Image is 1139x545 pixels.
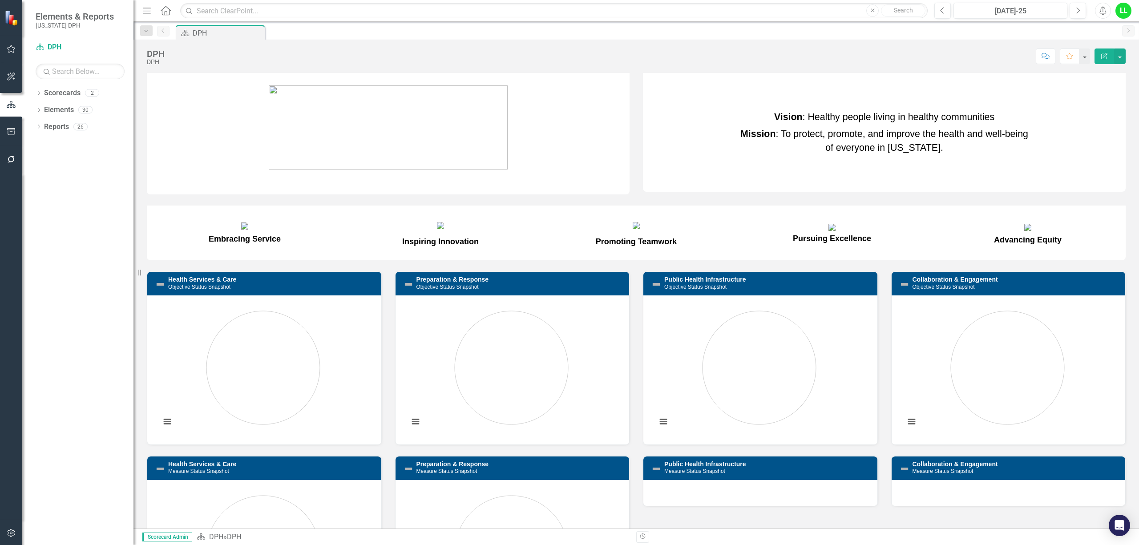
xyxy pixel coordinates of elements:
[142,533,192,541] span: Scorecard Admin
[774,112,803,122] strong: Vision
[881,4,925,17] button: Search
[894,7,913,14] span: Search
[36,22,114,29] small: [US_STATE] DPH
[36,11,114,22] span: Elements & Reports
[740,129,1028,153] span: : To protect, promote, and improve the health and well-being of everyone in [US_STATE].
[161,416,174,428] button: View chart menu, Chart
[828,224,836,231] img: mceclip12.png
[209,533,223,541] a: DPH
[1024,224,1031,231] img: mceclip13.png
[793,222,871,243] span: Pursuing Excellence
[36,64,125,79] input: Search Below...
[913,460,998,468] a: Collaboration & Engagement
[913,276,998,283] a: Collaboration & Engagement
[651,464,662,474] img: Not Defined
[404,302,618,436] svg: Interactive chart
[402,237,479,246] span: Inspiring Innovation
[147,59,165,65] div: DPH
[241,222,248,230] img: mceclip9.png
[168,468,229,474] small: Measure Status Snapshot
[4,10,20,26] img: ClearPoint Strategy
[596,237,677,246] span: Promoting Teamwork
[168,284,230,290] small: Objective Status Snapshot
[740,129,775,139] strong: Mission
[994,222,1062,244] span: Advancing Equity
[85,89,99,97] div: 2
[403,279,414,290] img: Not Defined
[664,468,725,474] small: Measure Status Snapshot
[44,105,74,115] a: Elements
[652,302,866,436] svg: Interactive chart
[416,468,477,474] small: Measure Status Snapshot
[416,276,489,283] a: Preparation & Response
[1109,515,1130,536] div: Open Intercom Messenger
[44,122,69,132] a: Reports
[633,222,640,229] img: mceclip11.png
[437,222,444,229] img: mceclip10.png
[227,533,241,541] div: DPH
[774,112,994,122] span: : Healthy people living in healthy communities
[403,464,414,474] img: Not Defined
[953,3,1067,19] button: [DATE]-25
[664,284,727,290] small: Objective Status Snapshot
[913,468,973,474] small: Measure Status Snapshot
[168,276,236,283] a: Health Services & Care
[913,284,975,290] small: Objective Status Snapshot
[168,460,236,468] a: Health Services & Care
[899,464,910,474] img: Not Defined
[155,279,166,290] img: Not Defined
[664,460,746,468] a: Public Health Infrastructure
[651,279,662,290] img: Not Defined
[899,279,910,290] img: Not Defined
[416,284,479,290] small: Objective Status Snapshot
[78,106,93,114] div: 30
[1115,3,1131,19] button: LL
[44,88,81,98] a: Scorecards
[193,28,263,39] div: DPH
[147,49,165,59] div: DPH
[209,234,281,243] span: Embracing Service
[73,123,88,130] div: 26
[180,3,928,19] input: Search ClearPoint...
[404,302,621,436] div: Chart. Highcharts interactive chart.
[957,6,1064,16] div: [DATE]-25
[664,276,746,283] a: Public Health Infrastructure
[156,302,370,436] svg: Interactive chart
[901,302,1117,436] div: Chart. Highcharts interactive chart.
[901,302,1115,436] svg: Interactive chart
[156,302,372,436] div: Chart. Highcharts interactive chart.
[409,416,422,428] button: View chart menu, Chart
[155,464,166,474] img: Not Defined
[652,302,868,436] div: Chart. Highcharts interactive chart.
[905,416,918,428] button: View chart menu, Chart
[416,460,489,468] a: Preparation & Response
[657,416,670,428] button: View chart menu, Chart
[36,42,125,52] a: DPH
[197,532,630,542] div: »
